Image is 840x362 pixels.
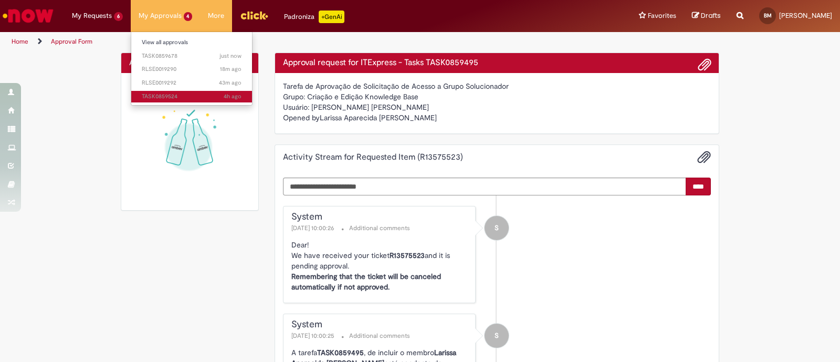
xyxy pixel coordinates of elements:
[283,58,711,68] h4: Approval request for ITExpress - Tasks TASK0859495
[291,240,470,292] p: Dear! We have received your ticket and it is pending approval.
[485,324,509,348] div: System
[1,5,55,26] img: ServiceNow
[349,224,410,233] small: Additional comments
[129,58,250,68] h4: Approved
[390,251,425,260] b: R13575523
[131,77,253,89] a: Open RLSE0019292 :
[701,11,721,20] span: Drafts
[131,32,253,106] ul: My Approvals
[283,81,711,91] div: Tarefa de Aprovação de Solicitação de Acesso a Grupo Solucionador
[283,112,320,123] label: Opened by
[284,11,344,23] div: Padroniza
[485,216,509,240] div: System
[291,319,470,330] div: System
[317,348,364,357] b: TASK0859495
[142,79,242,87] span: RLSE0019292
[142,52,242,60] span: TASK0859678
[283,178,687,195] textarea: Type your message here...
[72,11,112,21] span: My Requests
[142,65,242,74] span: RLSE0019290
[219,79,241,87] span: 43m ago
[8,32,552,51] ul: Page breadcrumbs
[224,92,241,100] span: 4h ago
[131,37,253,48] a: View all approvals
[349,332,410,340] small: Additional comments
[283,91,711,102] div: Grupo: Criação e Edição Knowledge Base
[220,65,241,73] time: 29/09/2025 13:27:51
[220,65,241,73] span: 18m ago
[224,92,241,100] time: 29/09/2025 10:13:59
[697,150,711,164] button: Add attachments
[283,102,711,112] div: Usuário: [PERSON_NAME] [PERSON_NAME]
[495,323,499,348] span: S
[291,212,470,222] div: System
[142,92,242,101] span: TASK0859524
[779,11,832,20] span: [PERSON_NAME]
[291,272,441,292] b: Remembering that the ticket will be canceled automatically if not approved.
[283,112,711,126] div: Larissa Aparecida [PERSON_NAME]
[692,11,721,21] a: Drafts
[208,11,224,21] span: More
[114,12,123,21] span: 6
[131,50,253,62] a: Open TASK0859678 :
[291,332,337,340] span: [DATE] 10:00:25
[764,12,772,19] span: BM
[648,11,676,21] span: Favorites
[184,12,193,21] span: 4
[139,11,182,21] span: My Approvals
[12,37,28,46] a: Home
[291,224,337,232] span: [DATE] 10:00:26
[219,52,241,60] time: 29/09/2025 13:45:38
[131,91,253,102] a: Open TASK0859524 :
[129,81,250,202] img: sucesso_1.gif
[319,11,344,23] p: +GenAi
[495,215,499,241] span: S
[240,7,268,23] img: click_logo_yellow_360x200.png
[219,52,241,60] span: just now
[283,153,463,162] h2: Activity Stream for Requested Item (R13575523) Ticket history
[131,64,253,75] a: Open RLSE0019290 :
[51,37,92,46] a: Approval Form
[219,79,241,87] time: 29/09/2025 13:03:11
